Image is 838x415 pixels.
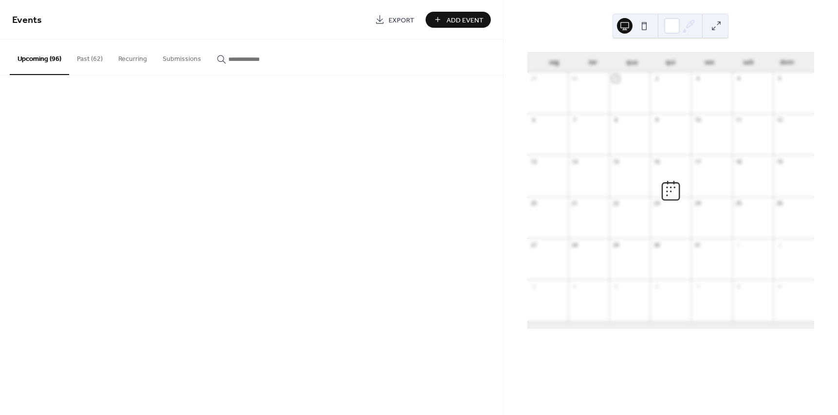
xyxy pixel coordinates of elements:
div: 18 [735,158,743,165]
div: 5 [776,75,783,82]
div: 6 [653,283,660,290]
div: 20 [530,200,538,207]
div: qua [613,53,652,72]
div: 29 [530,75,538,82]
div: qui [651,53,690,72]
div: 11 [735,116,743,124]
div: 3 [694,75,701,82]
button: Add Event [426,12,491,28]
div: 7 [571,116,578,124]
div: 12 [776,116,783,124]
div: 9 [653,116,660,124]
div: 30 [653,241,660,248]
div: 31 [694,241,701,248]
div: 14 [571,158,578,165]
div: dom [767,53,806,72]
div: 21 [571,200,578,207]
div: 8 [612,116,619,124]
div: 3 [530,283,538,290]
div: 7 [694,283,701,290]
div: 4 [735,75,743,82]
div: 19 [776,158,783,165]
div: 16 [653,158,660,165]
div: 22 [612,200,619,207]
div: 30 [571,75,578,82]
button: Submissions [155,39,209,74]
div: 9 [776,283,783,290]
div: ter [574,53,613,72]
div: 2 [776,241,783,248]
div: 26 [776,200,783,207]
div: 28 [571,241,578,248]
div: 15 [612,158,619,165]
div: 1 [735,241,743,248]
div: sex [690,53,729,72]
a: Export [368,12,422,28]
button: Recurring [111,39,155,74]
div: 17 [694,158,701,165]
div: 4 [571,283,578,290]
div: 1 [612,75,619,82]
div: 5 [612,283,619,290]
div: 8 [735,283,743,290]
div: 27 [530,241,538,248]
div: seg [535,53,574,72]
div: 24 [694,200,701,207]
span: Export [389,15,414,25]
div: 29 [612,241,619,248]
div: sab [729,53,768,72]
span: Events [12,11,42,30]
div: 2 [653,75,660,82]
button: Past (62) [69,39,111,74]
button: Upcoming (96) [10,39,69,75]
span: Add Event [447,15,484,25]
div: 23 [653,200,660,207]
div: 6 [530,116,538,124]
div: 10 [694,116,701,124]
div: 25 [735,200,743,207]
div: 13 [530,158,538,165]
